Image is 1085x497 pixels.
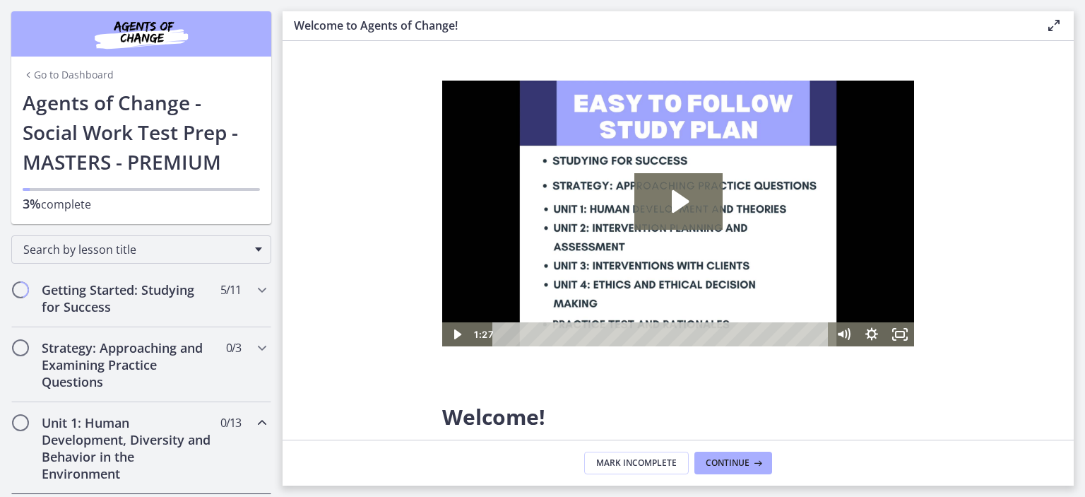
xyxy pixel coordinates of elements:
button: Play Video: c1o6hcmjueu5qasqsu00.mp4 [192,93,280,149]
button: Fullscreen [444,242,472,266]
div: Search by lesson title [11,235,271,264]
span: Continue [706,457,749,469]
span: 0 / 13 [220,414,241,431]
h3: Welcome to Agents of Change! [294,17,1023,34]
span: 5 / 11 [220,281,241,298]
span: Search by lesson title [23,242,248,257]
p: complete [23,195,260,213]
button: Continue [694,452,772,474]
h2: Unit 1: Human Development, Diversity and Behavior in the Environment [42,414,214,482]
a: Go to Dashboard [23,68,114,82]
img: Agents of Change [57,17,226,51]
span: Mark Incomplete [596,457,677,469]
h2: Getting Started: Studying for Success [42,281,214,315]
span: 3% [23,195,41,212]
button: Mark Incomplete [584,452,689,474]
button: Show settings menu [415,242,444,266]
div: Playbar [61,242,380,266]
span: Welcome! [442,402,545,431]
button: Mute [387,242,415,266]
h2: Strategy: Approaching and Examining Practice Questions [42,339,214,390]
span: 0 / 3 [226,339,241,356]
h1: Agents of Change - Social Work Test Prep - MASTERS - PREMIUM [23,88,260,177]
